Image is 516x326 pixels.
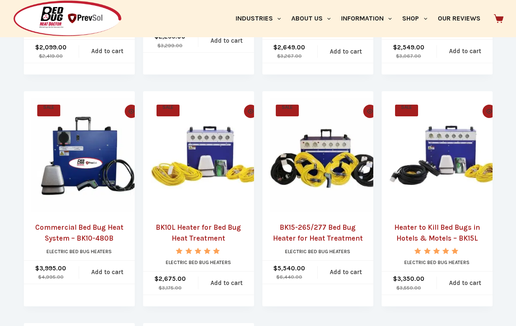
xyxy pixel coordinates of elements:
span: $ [35,44,39,51]
div: Rated 5.00 out of 5 [414,248,459,254]
a: Add to cart: “BBHD12-265/277 Bed Bug Heater for treatments in hotels and motels” [318,40,375,63]
button: Quick view toggle [483,105,496,118]
a: Heater to Kill Bed Bugs in Hotels & Motels – BK15L [389,222,485,244]
span: $ [393,275,397,282]
bdi: 3,350.00 [393,275,424,282]
a: Electric Bed Bug Heaters [46,249,112,254]
bdi: 2,649.00 [273,44,305,51]
span: Rated out of 5 [176,248,221,273]
span: $ [396,53,399,59]
bdi: 3,267.00 [277,53,302,59]
bdi: 3,067.00 [396,53,421,59]
span: $ [276,274,280,280]
bdi: 6,440.00 [276,274,302,280]
bdi: 3,995.00 [35,264,66,272]
span: $ [159,285,162,291]
bdi: 3,299.00 [157,43,182,49]
span: Rated out of 5 [414,248,459,273]
span: SALE [157,105,180,116]
span: $ [39,53,42,59]
bdi: 2,099.00 [35,44,67,51]
a: Heater to Kill Bed Bugs in Hotels & Motels - BK15L [389,98,502,212]
span: $ [273,264,277,272]
span: $ [393,44,397,51]
button: Quick view toggle [244,105,257,118]
bdi: 2,419.00 [39,53,63,59]
a: Add to cart: “Best Bed Bug Heater for Hotels - BBHD12” [437,40,494,63]
bdi: 3,175.00 [159,285,182,291]
bdi: 3,550.00 [396,285,421,291]
span: $ [273,44,277,51]
bdi: 4,995.00 [38,274,64,280]
button: Quick view toggle [125,105,138,118]
a: Commercial Bed Bug Heat System – BK10-480B [31,222,128,244]
a: Electric Bed Bug Heaters [285,249,350,254]
a: Add to cart: “BK15-265/277 Bed Bug Heater for Heat Treatment” [318,261,375,284]
button: Open LiveChat chat widget [7,3,32,28]
bdi: 2,549.00 [393,44,424,51]
span: $ [38,274,41,280]
a: BK10L Heater for Bed Bug Heat Treatment [150,98,264,212]
a: Add to cart: “Heater for Bed Bug Treatment - BBHD8” [79,40,136,63]
a: Add to cart: “Heater to Kill Bed Bugs in Hotels & Motels - BK15L” [437,272,494,295]
span: SALE [37,105,60,116]
span: $ [277,53,280,59]
a: Add to cart: “BBHD Pro7 Bed Bug Heater for Heat Treatment” [198,29,255,52]
a: BK15-265/277 Bed Bug Heater for Heat Treatment [270,222,366,244]
a: Commercial Bed Bug Heat System - BK10-480B [31,98,144,212]
span: $ [396,285,400,291]
a: BK10L Heater for Bed Bug Heat Treatment [150,222,247,244]
a: Add to cart: “BK10L Heater for Bed Bug Heat Treatment” [198,272,255,295]
a: BK15-265/277 Bed Bug Heater for Heat Treatment [270,98,383,212]
a: Add to cart: “Commercial Bed Bug Heat System - BK10-480B” [79,261,136,284]
bdi: 2,675.00 [154,275,186,282]
bdi: 5,540.00 [273,264,305,272]
span: $ [157,43,161,49]
span: $ [154,275,159,282]
a: Electric Bed Bug Heaters [404,259,470,265]
span: $ [35,264,39,272]
div: Rated 5.00 out of 5 [176,248,221,254]
a: Electric Bed Bug Heaters [166,259,231,265]
span: SALE [395,105,418,116]
span: SALE [276,105,299,116]
button: Quick view toggle [363,105,377,118]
